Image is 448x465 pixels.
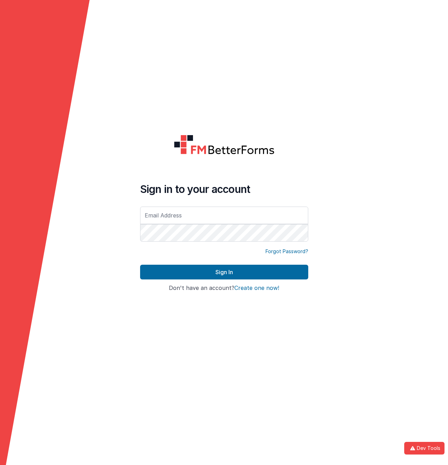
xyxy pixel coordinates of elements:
[266,248,308,255] a: Forgot Password?
[404,442,444,454] button: Dev Tools
[234,285,279,291] button: Create one now!
[140,285,308,291] h4: Don't have an account?
[140,183,308,195] h4: Sign in to your account
[140,265,308,279] button: Sign In
[140,207,308,224] input: Email Address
